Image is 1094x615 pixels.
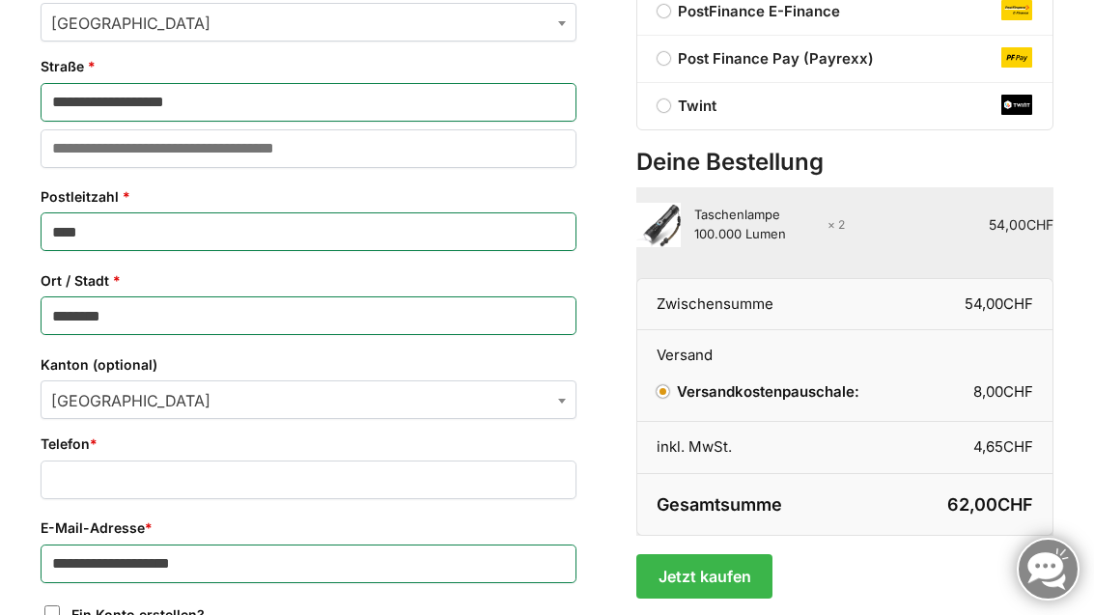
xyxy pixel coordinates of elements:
[973,437,1033,456] bdi: 4,65
[41,56,576,77] label: Straße
[965,294,1033,313] bdi: 54,00
[636,554,772,599] button: Jetzt kaufen
[42,381,575,420] span: Bern
[41,517,576,539] label: E-Mail-Adresse
[636,278,845,331] th: Zwischensumme
[636,330,1053,367] th: Versand
[637,95,1052,118] label: Twint
[1026,216,1053,233] span: CHF
[637,47,1052,70] label: Post Finance Pay (Payrexx)
[93,356,157,373] span: (optional)
[636,203,681,247] img: Extrem Starke Taschenlampe
[947,494,1033,515] bdi: 62,00
[41,380,576,419] span: Kanton
[1001,47,1032,68] img: post-finance-pay
[1003,294,1033,313] span: CHF
[41,186,576,208] label: Postleitzahl
[828,216,845,234] strong: × 2
[636,422,845,474] th: inkl. MwSt.
[1003,382,1033,401] span: CHF
[41,3,576,42] span: Land / Region
[636,474,845,536] th: Gesamtsumme
[997,494,1033,515] span: CHF
[973,382,1033,401] bdi: 8,00
[41,354,576,376] label: Kanton
[989,216,1053,233] bdi: 54,00
[1001,95,1032,115] img: twint
[694,206,845,243] div: Taschenlampe 100.000 Lumen
[41,270,576,292] label: Ort / Stadt
[41,433,576,455] label: Telefon
[42,4,575,42] span: Schweiz
[636,146,1053,180] h3: Deine Bestellung
[657,382,859,401] label: Versandkostenpauschale:
[1003,437,1033,456] span: CHF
